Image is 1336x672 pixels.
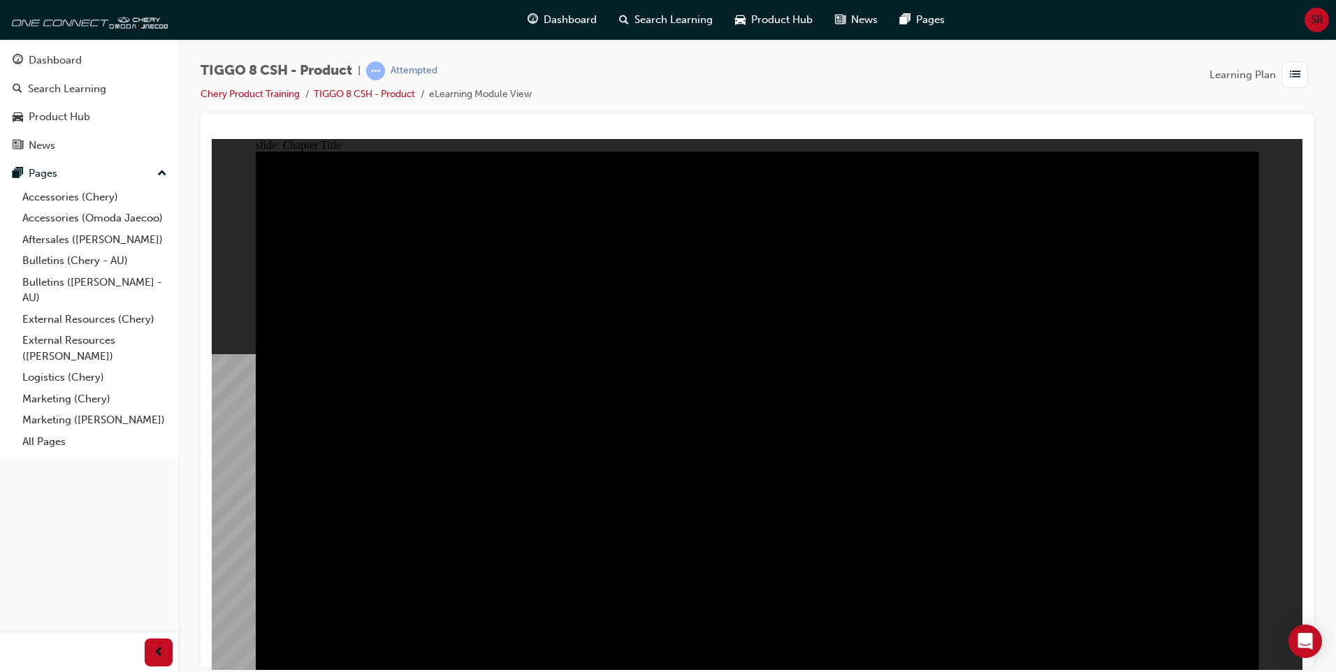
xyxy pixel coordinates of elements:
[29,52,82,68] div: Dashboard
[1305,8,1329,32] button: SR
[6,161,173,187] button: Pages
[17,187,173,208] a: Accessories (Chery)
[201,63,352,79] span: TIGGO 8 CSH - Product
[17,388,173,410] a: Marketing (Chery)
[17,229,173,251] a: Aftersales ([PERSON_NAME])
[1288,624,1322,658] div: Open Intercom Messenger
[1210,61,1314,88] button: Learning Plan
[1290,66,1300,84] span: list-icon
[17,409,173,431] a: Marketing ([PERSON_NAME])
[13,83,22,96] span: search-icon
[835,11,845,29] span: news-icon
[29,138,55,154] div: News
[6,104,173,130] a: Product Hub
[1311,12,1323,28] span: SR
[544,12,597,28] span: Dashboard
[17,367,173,388] a: Logistics (Chery)
[13,168,23,180] span: pages-icon
[6,76,173,102] a: Search Learning
[154,644,164,662] span: prev-icon
[7,6,168,34] img: oneconnect
[6,133,173,159] a: News
[17,330,173,367] a: External Resources ([PERSON_NAME])
[751,12,813,28] span: Product Hub
[6,45,173,161] button: DashboardSearch LearningProduct HubNews
[17,272,173,309] a: Bulletins ([PERSON_NAME] - AU)
[391,64,437,78] div: Attempted
[17,207,173,229] a: Accessories (Omoda Jaecoo)
[429,87,532,103] li: eLearning Module View
[28,81,106,97] div: Search Learning
[900,11,910,29] span: pages-icon
[724,6,824,34] a: car-iconProduct Hub
[6,48,173,73] a: Dashboard
[916,12,945,28] span: Pages
[13,111,23,124] span: car-icon
[824,6,889,34] a: news-iconNews
[889,6,956,34] a: pages-iconPages
[634,12,713,28] span: Search Learning
[13,140,23,152] span: news-icon
[17,431,173,453] a: All Pages
[1210,67,1276,83] span: Learning Plan
[17,309,173,330] a: External Resources (Chery)
[13,54,23,67] span: guage-icon
[157,165,167,183] span: up-icon
[29,109,90,125] div: Product Hub
[608,6,724,34] a: search-iconSearch Learning
[619,11,629,29] span: search-icon
[366,61,385,80] span: learningRecordVerb_ATTEMPT-icon
[314,88,415,100] a: TIGGO 8 CSH - Product
[528,11,538,29] span: guage-icon
[17,250,173,272] a: Bulletins (Chery - AU)
[201,88,300,100] a: Chery Product Training
[358,63,361,79] span: |
[735,11,746,29] span: car-icon
[516,6,608,34] a: guage-iconDashboard
[29,166,57,182] div: Pages
[851,12,878,28] span: News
